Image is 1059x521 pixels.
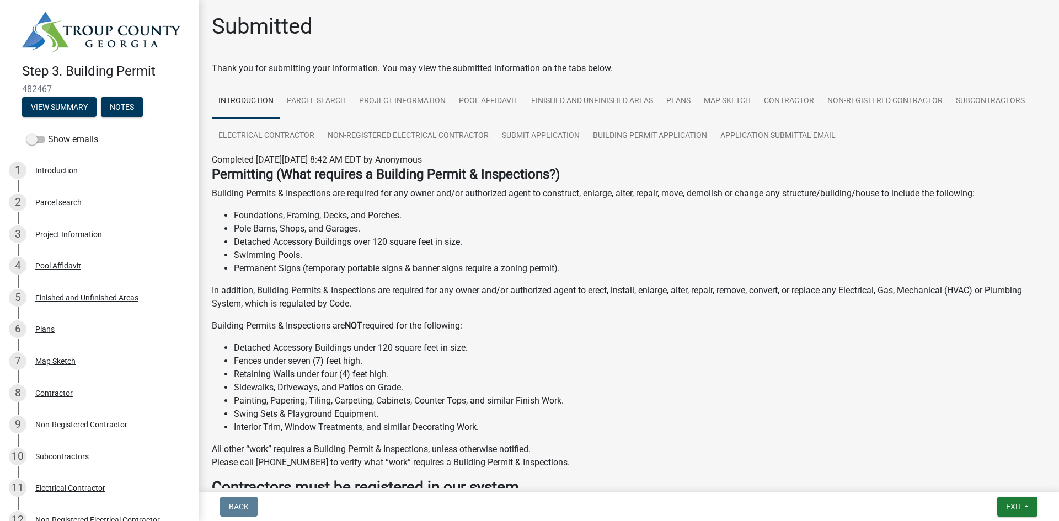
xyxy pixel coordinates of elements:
[234,235,1046,249] li: Detached Accessory Buildings over 120 square feet in size.
[212,13,313,40] h1: Submitted
[234,341,1046,355] li: Detached Accessory Buildings under 120 square feet in size.
[1006,502,1022,511] span: Exit
[280,84,352,119] a: Parcel search
[22,103,97,112] wm-modal-confirm: Summary
[26,133,98,146] label: Show emails
[9,257,26,275] div: 4
[234,262,1046,275] li: Permanent Signs (temporary portable signs & banner signs require a zoning permit).
[212,154,422,165] span: Completed [DATE][DATE] 8:42 AM EDT by Anonymous
[9,194,26,211] div: 2
[220,497,258,517] button: Back
[697,84,757,119] a: Map Sketch
[212,443,1046,469] p: All other “work” requires a Building Permit & Inspections, unless otherwise notified. Please call...
[35,166,78,174] div: Introduction
[9,352,26,370] div: 7
[234,368,1046,381] li: Retaining Walls under four (4) feet high.
[452,84,525,119] a: Pool Affidavit
[212,119,321,154] a: Electrical Contractor
[525,84,660,119] a: Finished and Unfinished Areas
[234,421,1046,434] li: Interior Trim, Window Treatments, and similar Decorating Work.
[229,502,249,511] span: Back
[949,84,1031,119] a: Subcontractors
[212,62,1046,75] div: Thank you for submitting your information. You may view the submitted information on the tabs below.
[821,84,949,119] a: Non-Registered Contractor
[212,187,1046,200] p: Building Permits & Inspections are required for any owner and/or authorized agent to construct, e...
[9,384,26,402] div: 8
[9,448,26,465] div: 10
[35,325,55,333] div: Plans
[345,320,362,331] strong: NOT
[22,12,181,52] img: Troup County, Georgia
[22,63,190,79] h4: Step 3. Building Permit
[35,230,102,238] div: Project Information
[22,84,176,94] span: 482467
[212,319,1046,332] p: Building Permits & Inspections are required for the following:
[35,262,81,270] div: Pool Affidavit
[9,225,26,243] div: 3
[352,84,452,119] a: Project Information
[9,162,26,179] div: 1
[35,357,76,365] div: Map Sketch
[714,119,842,154] a: Application Submittal Email
[9,289,26,307] div: 5
[234,407,1046,421] li: Swing Sets & Playground Equipment.
[101,103,143,112] wm-modal-confirm: Notes
[35,453,89,460] div: Subcontractors
[212,284,1046,310] p: In addition, Building Permits & Inspections are required for any owner and/or authorized agent to...
[321,119,495,154] a: Non-Registered Electrical Contractor
[9,416,26,433] div: 9
[35,421,127,428] div: Non-Registered Contractor
[234,355,1046,368] li: Fences under seven (7) feet high.
[22,97,97,117] button: View Summary
[212,478,523,496] strong: Contractors must be registered in our system.
[35,389,73,397] div: Contractor
[234,249,1046,262] li: Swimming Pools.
[997,497,1037,517] button: Exit
[234,209,1046,222] li: Foundations, Framing, Decks, and Porches.
[660,84,697,119] a: Plans
[757,84,821,119] a: Contractor
[212,84,280,119] a: Introduction
[35,484,105,492] div: Electrical Contractor
[586,119,714,154] a: Building Permit Application
[35,294,138,302] div: Finished and Unfinished Areas
[9,320,26,338] div: 6
[234,222,1046,235] li: Pole Barns, Shops, and Garages.
[212,166,560,182] strong: Permitting (What requires a Building Permit & Inspections?)
[234,394,1046,407] li: Painting, Papering, Tiling, Carpeting, Cabinets, Counter Tops, and similar Finish Work.
[495,119,586,154] a: Submit Application
[9,479,26,497] div: 11
[35,198,82,206] div: Parcel search
[101,97,143,117] button: Notes
[234,381,1046,394] li: Sidewalks, Driveways, and Patios on Grade.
